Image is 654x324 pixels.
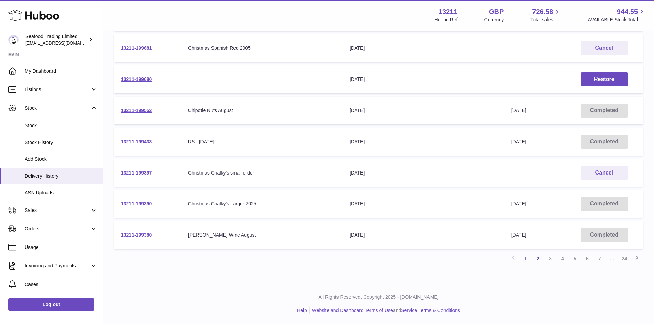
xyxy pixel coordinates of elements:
a: 13211-199680 [121,76,152,82]
a: 1 [519,252,532,265]
a: Help [297,308,307,313]
span: Stock [25,105,90,111]
a: 13211-199380 [121,232,152,238]
span: [EMAIL_ADDRESS][DOMAIN_NAME] [25,40,101,46]
span: 726.58 [532,7,553,16]
span: Orders [25,226,90,232]
span: My Dashboard [25,68,97,74]
img: online@rickstein.com [8,35,19,45]
div: [DATE] [349,201,497,207]
div: [DATE] [349,139,497,145]
a: 726.58 Total sales [530,7,561,23]
div: [DATE] [349,107,497,114]
span: [DATE] [511,201,526,206]
span: 944.55 [617,7,638,16]
span: Delivery History [25,173,97,179]
a: 944.55 AVAILABLE Stock Total [588,7,646,23]
div: Chipotle Nuts August [188,107,336,114]
strong: GBP [489,7,504,16]
a: 2 [532,252,544,265]
span: Add Stock [25,156,97,163]
div: Currency [484,16,504,23]
span: Usage [25,244,97,251]
strong: 13211 [438,7,458,16]
span: [DATE] [511,232,526,238]
span: AVAILABLE Stock Total [588,16,646,23]
a: 6 [581,252,594,265]
span: Stock History [25,139,97,146]
span: Sales [25,207,90,214]
div: [DATE] [349,232,497,238]
button: Cancel [581,166,628,180]
div: [PERSON_NAME] Wine August [188,232,336,238]
a: Website and Dashboard Terms of Use [312,308,393,313]
span: Cases [25,281,97,288]
span: Stock [25,122,97,129]
a: 13211-199433 [121,139,152,144]
a: 13211-199681 [121,45,152,51]
div: Huboo Ref [435,16,458,23]
div: RS - [DATE] [188,139,336,145]
div: [DATE] [349,45,497,51]
span: Listings [25,86,90,93]
div: Seafood Trading Limited [25,33,87,46]
a: Log out [8,298,94,311]
button: Restore [581,72,628,86]
a: 3 [544,252,557,265]
div: Christmas Spanish Red 2005 [188,45,336,51]
a: 24 [618,252,631,265]
div: [DATE] [349,76,497,83]
span: ... [606,252,618,265]
a: 13211-199390 [121,201,152,206]
span: [DATE] [511,108,526,113]
a: 4 [557,252,569,265]
button: Cancel [581,41,628,55]
div: Christmas Chalky's small order [188,170,336,176]
div: [DATE] [349,170,497,176]
span: ASN Uploads [25,190,97,196]
a: 5 [569,252,581,265]
a: 13211-199552 [121,108,152,113]
span: Invoicing and Payments [25,263,90,269]
div: Christmas Chalky's Larger 2025 [188,201,336,207]
li: and [310,307,460,314]
a: 7 [594,252,606,265]
p: All Rights Reserved. Copyright 2025 - [DOMAIN_NAME] [108,294,649,300]
a: 13211-199397 [121,170,152,176]
span: [DATE] [511,139,526,144]
a: Service Terms & Conditions [401,308,460,313]
span: Total sales [530,16,561,23]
